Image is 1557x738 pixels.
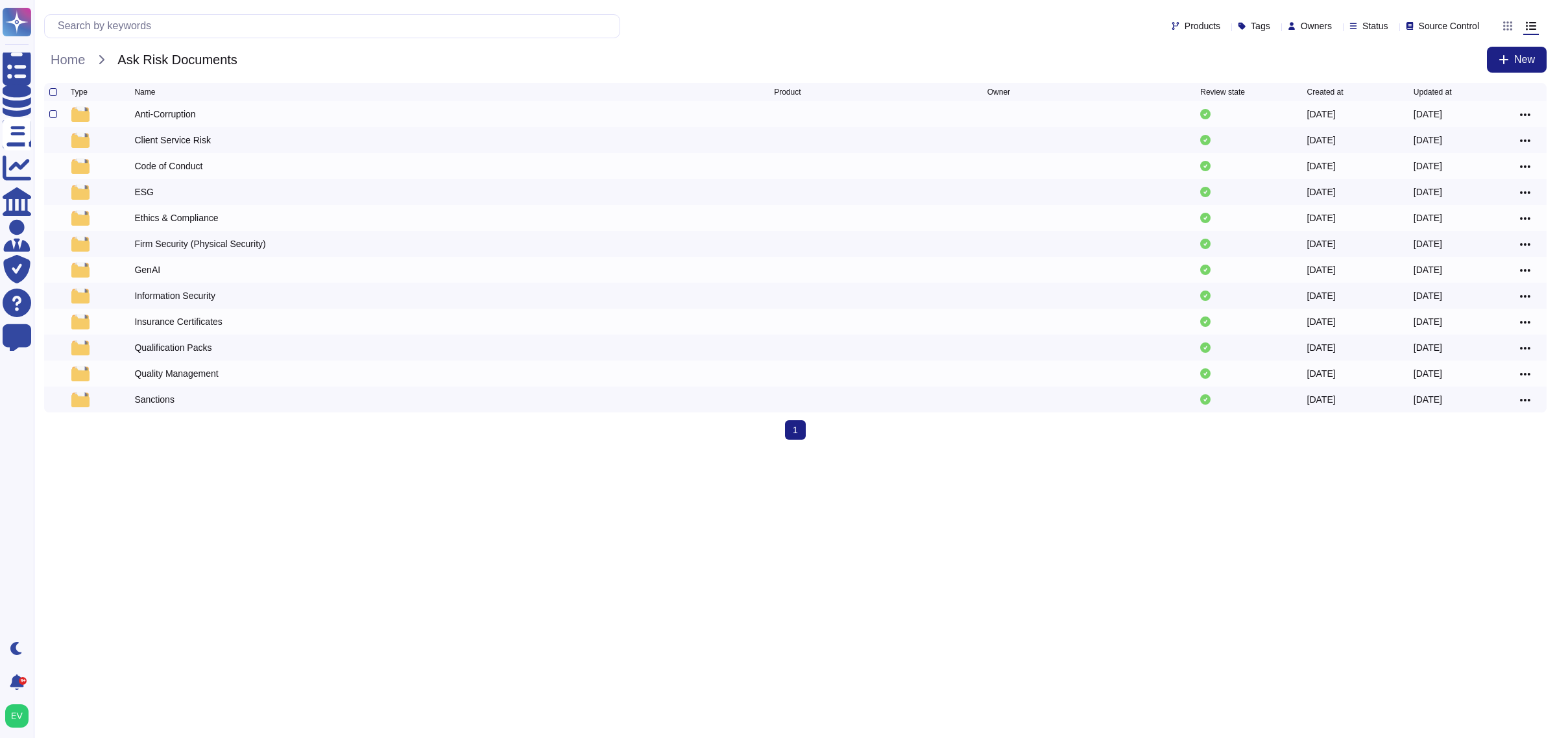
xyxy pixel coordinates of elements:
img: folder [71,262,90,278]
div: ESG [134,185,154,198]
div: [DATE] [1414,367,1442,380]
div: [DATE] [1307,289,1336,302]
div: [DATE] [1307,367,1336,380]
div: [DATE] [1307,134,1336,147]
span: Created at [1307,88,1344,96]
div: Ethics & Compliance [134,211,218,224]
div: Quality Management [134,367,218,380]
span: 1 [785,420,806,440]
div: Firm Security (Physical Security) [134,237,265,250]
div: [DATE] [1414,341,1442,354]
div: [DATE] [1307,211,1336,224]
img: folder [71,392,90,407]
div: [DATE] [1414,315,1442,328]
span: Type [71,88,88,96]
span: Name [134,88,155,96]
div: [DATE] [1414,108,1442,121]
span: Tags [1251,21,1270,30]
div: Anti-Corruption [134,108,195,121]
img: folder [71,366,90,381]
div: [DATE] [1414,185,1442,198]
div: Information Security [134,289,215,302]
img: folder [71,236,90,252]
span: New [1514,54,1535,65]
div: Client Service Risk [134,134,210,147]
img: folder [71,340,90,355]
div: [DATE] [1414,160,1442,173]
span: Status [1362,21,1388,30]
span: Owners [1301,21,1332,30]
div: [DATE] [1414,263,1442,276]
img: folder [71,184,90,200]
img: folder [71,158,90,174]
img: user [5,704,29,728]
div: [DATE] [1414,134,1442,147]
div: [DATE] [1414,211,1442,224]
div: Insurance Certificates [134,315,222,328]
div: [DATE] [1307,237,1336,250]
div: Sanctions [134,393,174,406]
span: Products [1185,21,1220,30]
div: [DATE] [1307,108,1336,121]
img: folder [71,210,90,226]
img: folder [71,132,90,148]
img: folder [71,106,90,122]
img: folder [71,288,90,304]
div: [DATE] [1307,185,1336,198]
span: Review state [1200,88,1245,96]
button: New [1487,47,1547,73]
div: Code of Conduct [134,160,202,173]
div: [DATE] [1414,393,1442,406]
div: [DATE] [1307,160,1336,173]
img: folder [71,314,90,329]
div: [DATE] [1414,237,1442,250]
span: Updated at [1414,88,1452,96]
div: [DATE] [1307,341,1336,354]
div: [DATE] [1414,289,1442,302]
div: Qualification Packs [134,341,211,354]
span: Owner [987,88,1010,96]
div: GenAI [134,263,160,276]
span: Ask Risk Documents [111,50,244,69]
div: 9+ [19,677,27,685]
span: Home [44,50,91,69]
div: [DATE] [1307,393,1336,406]
input: Search by keywords [51,15,620,38]
span: Source Control [1419,21,1479,30]
div: [DATE] [1307,263,1336,276]
div: [DATE] [1307,315,1336,328]
button: user [3,702,38,730]
span: Product [774,88,801,96]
